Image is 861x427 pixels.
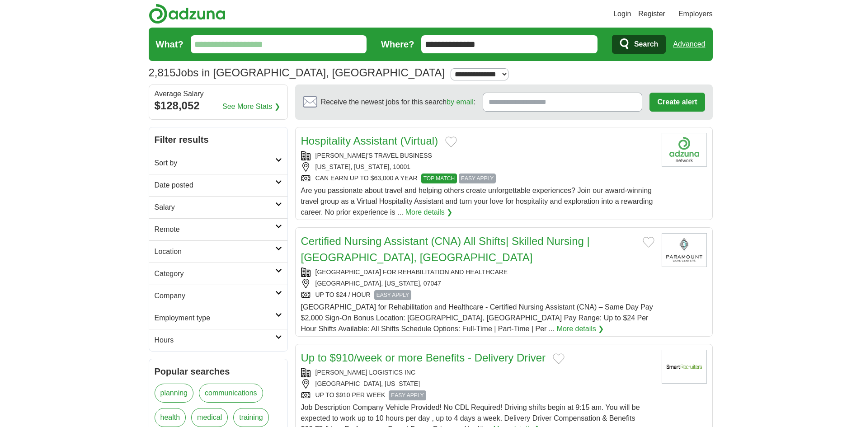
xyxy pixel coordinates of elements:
[301,162,654,172] div: [US_STATE], [US_STATE], 10001
[149,4,226,24] img: Adzuna logo
[149,152,287,174] a: Sort by
[155,291,275,301] h2: Company
[301,174,654,183] div: CAN EARN UP TO $63,000 A YEAR
[301,368,654,377] div: [PERSON_NAME] LOGISTICS INC
[405,207,453,218] a: More details ❯
[149,285,287,307] a: Company
[321,97,475,108] span: Receive the newest jobs for this search :
[673,35,705,53] a: Advanced
[155,365,282,378] h2: Popular searches
[557,324,604,334] a: More details ❯
[301,390,654,400] div: UP TO $910 PER WEEK
[155,384,194,403] a: planning
[222,101,280,112] a: See More Stats ❯
[155,268,275,279] h2: Category
[155,158,275,169] h2: Sort by
[662,350,707,384] img: Company logo
[638,9,665,19] a: Register
[447,98,474,106] a: by email
[149,307,287,329] a: Employment type
[155,313,275,324] h2: Employment type
[155,180,275,191] h2: Date posted
[649,93,705,112] button: Create alert
[374,290,411,300] span: EASY APPLY
[155,202,275,213] h2: Salary
[155,224,275,235] h2: Remote
[612,35,666,54] button: Search
[662,133,707,167] img: Company logo
[149,263,287,285] a: Category
[389,390,426,400] span: EASY APPLY
[155,246,275,257] h2: Location
[149,329,287,351] a: Hours
[149,66,445,79] h1: Jobs in [GEOGRAPHIC_DATA], [GEOGRAPHIC_DATA]
[381,38,414,51] label: Where?
[156,38,183,51] label: What?
[301,379,654,389] div: [GEOGRAPHIC_DATA], [US_STATE]
[553,353,565,364] button: Add to favorite jobs
[643,237,654,248] button: Add to favorite jobs
[149,218,287,240] a: Remote
[149,196,287,218] a: Salary
[155,90,282,98] div: Average Salary
[301,135,438,147] a: Hospitality Assistant (Virtual)
[301,187,653,216] span: Are you passionate about travel and helping others create unforgettable experiences? Join our awa...
[301,151,654,160] div: [PERSON_NAME]'S TRAVEL BUSINESS
[613,9,631,19] a: Login
[421,174,457,183] span: TOP MATCH
[149,65,176,81] span: 2,815
[301,267,654,277] div: [GEOGRAPHIC_DATA] FOR REHABILITATION AND HEALTHCARE
[155,335,275,346] h2: Hours
[662,233,707,267] img: Company logo
[301,279,654,288] div: [GEOGRAPHIC_DATA], [US_STATE], 07047
[678,9,713,19] a: Employers
[155,98,282,114] div: $128,052
[445,136,457,147] button: Add to favorite jobs
[301,290,654,300] div: UP TO $24 / HOUR
[191,408,228,427] a: medical
[459,174,496,183] span: EASY APPLY
[155,408,186,427] a: health
[301,303,653,333] span: [GEOGRAPHIC_DATA] for Rehabilitation and Healthcare - Certified Nursing Assistant (CNA) – Same Da...
[149,127,287,152] h2: Filter results
[149,240,287,263] a: Location
[149,174,287,196] a: Date posted
[301,352,546,364] a: Up to $910/week or more Benefits - Delivery Driver
[634,35,658,53] span: Search
[233,408,268,427] a: training
[301,235,590,263] a: Certified Nursing Assistant (CNA) All Shifts| Skilled Nursing | [GEOGRAPHIC_DATA], [GEOGRAPHIC_DATA]
[199,384,263,403] a: communications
